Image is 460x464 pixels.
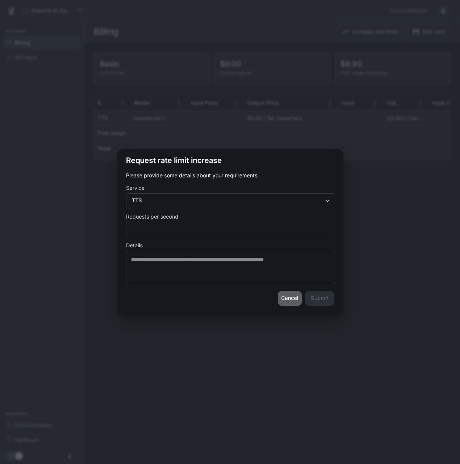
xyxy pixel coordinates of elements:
div: TTS [126,197,334,204]
p: Service [126,185,145,191]
p: Details [126,243,143,248]
button: Cancel [278,291,302,306]
p: Please provide some details about your requirements [126,172,334,179]
p: Requests per second [126,214,178,219]
h2: Request rate limit increase [117,149,343,172]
